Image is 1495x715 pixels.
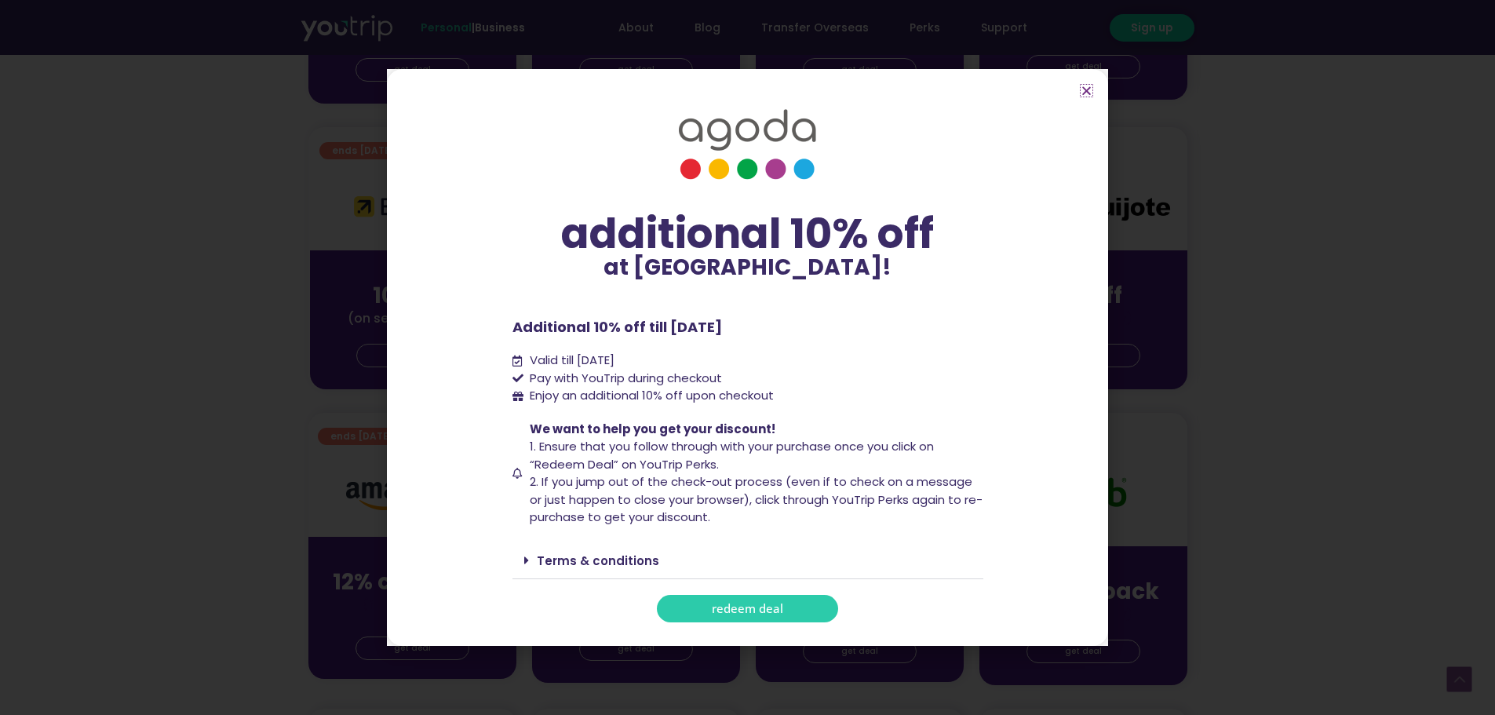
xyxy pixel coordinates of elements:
div: Terms & conditions [512,542,983,579]
span: redeem deal [712,603,783,615]
span: 2. If you jump out of the check-out process (even if to check on a message or just happen to clos... [530,473,983,525]
a: Close [1081,85,1092,97]
p: Additional 10% off till [DATE] [512,316,983,337]
div: additional 10% off [512,211,983,257]
p: at [GEOGRAPHIC_DATA]! [512,257,983,279]
span: Enjoy an additional 10% off upon checkout [530,387,774,403]
span: We want to help you get your discount! [530,421,775,437]
a: redeem deal [657,595,838,622]
span: 1. Ensure that you follow through with your purchase once you click on “Redeem Deal” on YouTrip P... [530,438,934,472]
span: Pay with YouTrip during checkout [526,370,722,388]
a: Terms & conditions [537,553,659,569]
span: Valid till [DATE] [526,352,614,370]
